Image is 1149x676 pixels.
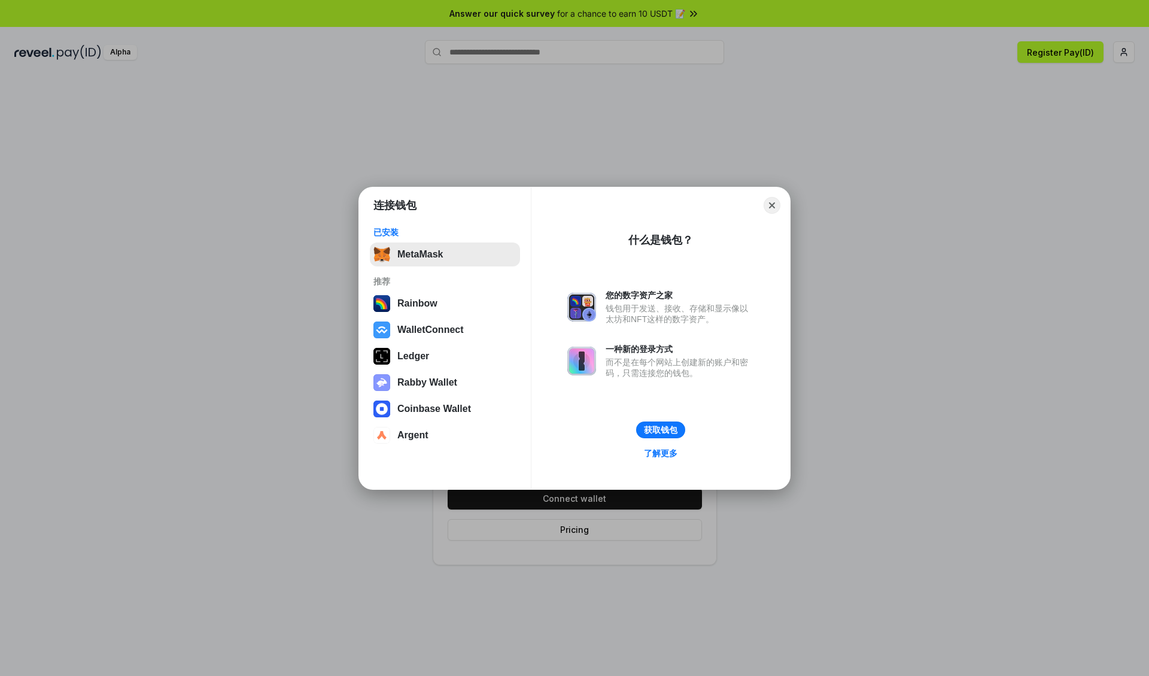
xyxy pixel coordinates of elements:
[606,357,754,378] div: 而不是在每个网站上创建新的账户和密码，只需连接您的钱包。
[370,423,520,447] button: Argent
[373,295,390,312] img: svg+xml,%3Csvg%20width%3D%22120%22%20height%3D%22120%22%20viewBox%3D%220%200%20120%20120%22%20fil...
[567,347,596,375] img: svg+xml,%3Csvg%20xmlns%3D%22http%3A%2F%2Fwww.w3.org%2F2000%2Fsvg%22%20fill%3D%22none%22%20viewBox...
[373,246,390,263] img: svg+xml,%3Csvg%20fill%3D%22none%22%20height%3D%2233%22%20viewBox%3D%220%200%2035%2033%22%20width%...
[606,344,754,354] div: 一种新的登录方式
[397,351,429,362] div: Ledger
[373,198,417,213] h1: 连接钱包
[397,430,428,441] div: Argent
[397,249,443,260] div: MetaMask
[370,292,520,316] button: Rainbow
[397,377,457,388] div: Rabby Wallet
[644,448,677,459] div: 了解更多
[637,445,685,461] a: 了解更多
[370,344,520,368] button: Ledger
[628,233,693,247] div: 什么是钱包？
[764,197,780,214] button: Close
[397,298,437,309] div: Rainbow
[373,348,390,365] img: svg+xml,%3Csvg%20xmlns%3D%22http%3A%2F%2Fwww.w3.org%2F2000%2Fsvg%22%20width%3D%2228%22%20height%3...
[397,325,464,335] div: WalletConnect
[636,422,685,438] button: 获取钱包
[373,401,390,417] img: svg+xml,%3Csvg%20width%3D%2228%22%20height%3D%2228%22%20viewBox%3D%220%200%2028%2028%22%20fill%3D...
[370,397,520,421] button: Coinbase Wallet
[373,374,390,391] img: svg+xml,%3Csvg%20xmlns%3D%22http%3A%2F%2Fwww.w3.org%2F2000%2Fsvg%22%20fill%3D%22none%22%20viewBox...
[373,227,516,238] div: 已安装
[370,371,520,395] button: Rabby Wallet
[606,303,754,325] div: 钱包用于发送、接收、存储和显示像以太坊和NFT这样的数字资产。
[397,404,471,414] div: Coinbase Wallet
[567,293,596,322] img: svg+xml,%3Csvg%20xmlns%3D%22http%3A%2F%2Fwww.w3.org%2F2000%2Fsvg%22%20fill%3D%22none%22%20viewBox...
[644,425,677,435] div: 获取钱包
[373,322,390,338] img: svg+xml,%3Csvg%20width%3D%2228%22%20height%3D%2228%22%20viewBox%3D%220%200%2028%2028%22%20fill%3D...
[370,242,520,266] button: MetaMask
[606,290,754,301] div: 您的数字资产之家
[373,427,390,444] img: svg+xml,%3Csvg%20width%3D%2228%22%20height%3D%2228%22%20viewBox%3D%220%200%2028%2028%22%20fill%3D...
[370,318,520,342] button: WalletConnect
[373,276,516,287] div: 推荐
